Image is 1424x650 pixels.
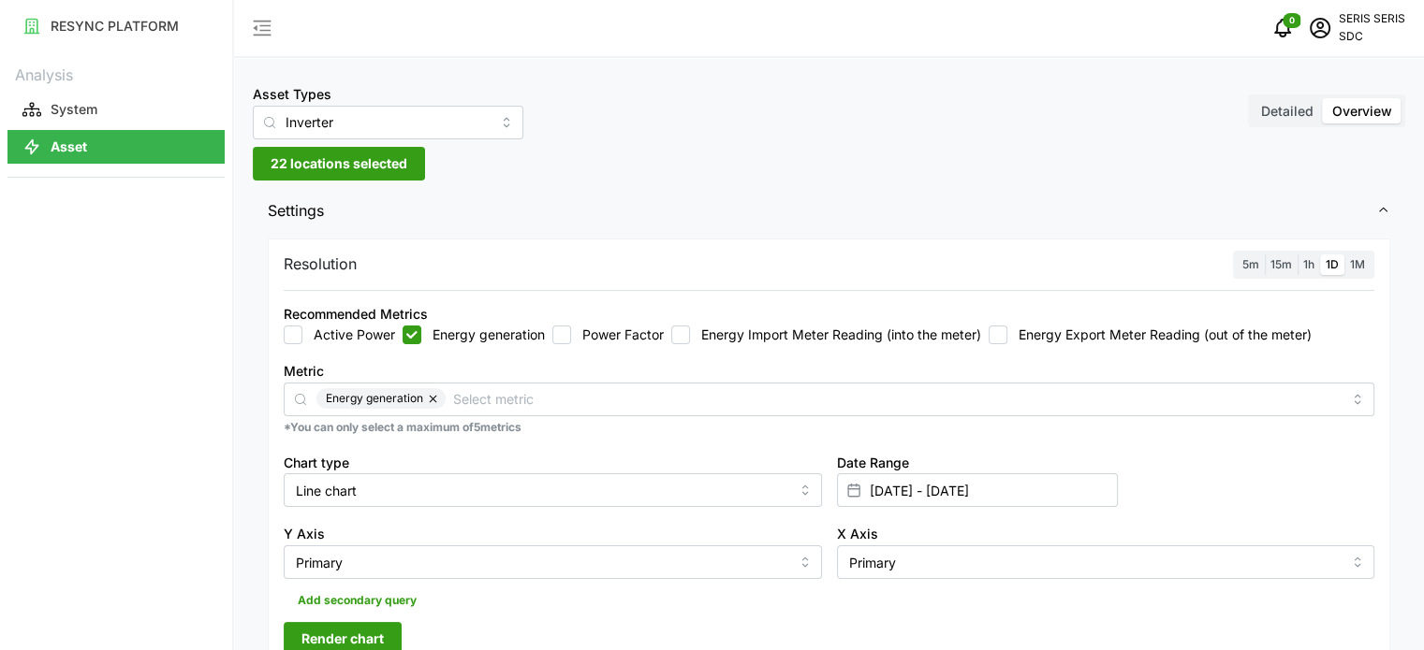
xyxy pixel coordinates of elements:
[837,453,909,473] label: Date Range
[51,100,97,119] p: System
[1301,9,1339,47] button: schedule
[253,84,331,105] label: Asset Types
[1332,103,1392,119] span: Overview
[7,93,225,126] button: System
[7,9,225,43] button: RESYNC PLATFORM
[1339,10,1405,28] p: SERIS SERIS
[1303,257,1314,271] span: 1h
[284,473,822,507] input: Select chart type
[326,388,423,409] span: Energy generation
[253,147,425,181] button: 22 locations selected
[7,60,225,87] p: Analysis
[284,361,324,382] label: Metric
[7,91,225,128] a: System
[7,7,225,45] a: RESYNC PLATFORM
[1261,103,1314,119] span: Detailed
[284,453,349,473] label: Chart type
[284,545,822,579] input: Select Y axis
[284,586,431,614] button: Add secondary query
[51,17,179,36] p: RESYNC PLATFORM
[253,188,1405,234] button: Settings
[453,388,1342,409] input: Select metric
[298,587,417,614] span: Add secondary query
[7,128,225,166] a: Asset
[1339,28,1405,46] p: SDC
[571,325,664,344] label: Power Factor
[284,304,428,325] div: Recommended Metrics
[1007,325,1312,344] label: Energy Export Meter Reading (out of the meter)
[302,325,395,344] label: Active Power
[1350,257,1365,271] span: 1M
[51,137,87,156] p: Asset
[271,148,407,180] span: 22 locations selected
[1326,257,1339,271] span: 1D
[1270,257,1292,271] span: 15m
[421,325,545,344] label: Energy generation
[268,188,1376,234] span: Settings
[1289,14,1295,27] span: 0
[7,130,225,164] button: Asset
[284,253,357,276] p: Resolution
[1264,9,1301,47] button: notifications
[837,473,1118,507] input: Select date range
[837,524,878,544] label: X Axis
[284,420,1374,436] p: *You can only select a maximum of 5 metrics
[284,524,325,544] label: Y Axis
[1242,257,1259,271] span: 5m
[690,325,981,344] label: Energy Import Meter Reading (into the meter)
[837,545,1375,579] input: Select X axis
